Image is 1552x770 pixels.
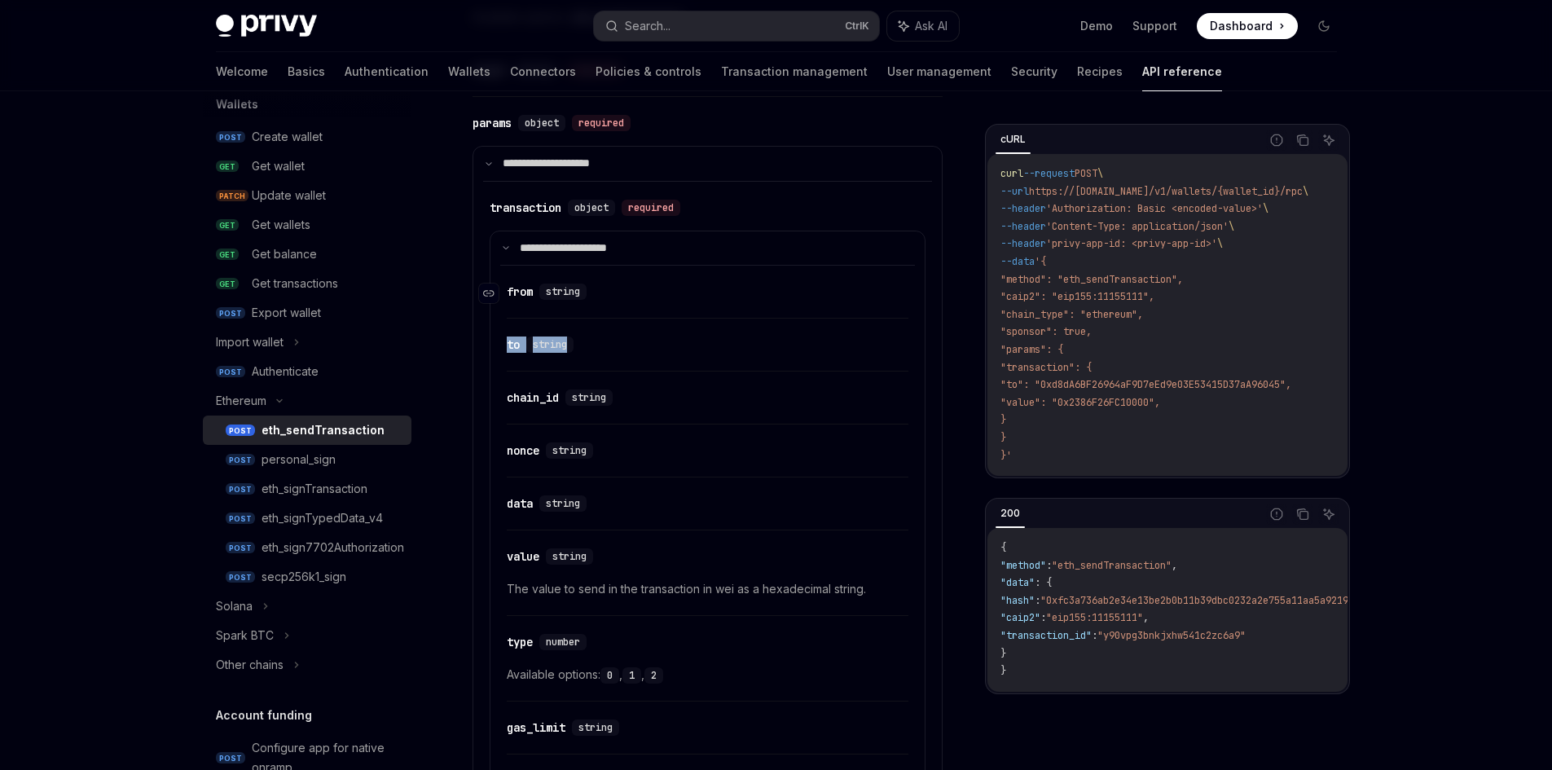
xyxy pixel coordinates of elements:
[216,706,312,725] h5: Account funding
[479,277,507,310] a: Navigate to header
[1143,611,1149,624] span: ,
[203,504,411,533] a: POSTeth_signTypedData_v4
[1000,413,1006,426] span: }
[1035,576,1052,589] span: : {
[490,200,561,216] div: transaction
[1311,13,1337,39] button: Toggle dark mode
[572,115,631,131] div: required
[1000,647,1006,660] span: }
[1000,308,1143,321] span: "chain_type": "ethereum",
[262,420,385,440] div: eth_sendTransaction
[594,11,879,41] button: Search...CtrlK
[1000,396,1160,409] span: "value": "0x2386F26FC10000",
[1052,559,1172,572] span: "eth_sendTransaction"
[1046,237,1217,250] span: 'privy-app-id: <privy-app-id>'
[1292,130,1313,151] button: Copy the contents from the code block
[1075,167,1097,180] span: POST
[203,298,411,328] a: POSTExport wallet
[216,752,245,764] span: POST
[1000,185,1029,198] span: --url
[203,181,411,210] a: PATCHUpdate wallet
[625,16,670,36] div: Search...
[996,504,1025,523] div: 200
[203,445,411,474] a: POSTpersonal_sign
[533,338,567,351] span: string
[507,634,533,650] div: type
[1011,52,1057,91] a: Security
[507,337,520,353] div: to
[572,391,606,404] span: string
[448,52,490,91] a: Wallets
[546,285,580,298] span: string
[510,52,576,91] a: Connectors
[546,497,580,510] span: string
[1046,202,1263,215] span: 'Authorization: Basic <encoded-value>'
[252,303,321,323] div: Export wallet
[507,442,539,459] div: nonce
[1000,273,1183,286] span: "method": "eth_sendTransaction",
[216,307,245,319] span: POST
[1000,594,1035,607] span: "hash"
[1263,202,1268,215] span: \
[1035,255,1046,268] span: '{
[1040,611,1046,624] span: :
[1172,559,1177,572] span: ,
[1000,343,1063,356] span: "params": {
[203,152,411,181] a: GETGet wallet
[1000,431,1006,444] span: }
[1210,18,1273,34] span: Dashboard
[1000,237,1046,250] span: --header
[507,495,533,512] div: data
[1217,237,1223,250] span: \
[252,186,326,205] div: Update wallet
[216,52,268,91] a: Welcome
[203,240,411,269] a: GETGet balance
[216,249,239,261] span: GET
[1000,255,1035,268] span: --data
[1000,449,1012,462] span: }'
[203,269,411,298] a: GETGet transactions
[262,450,336,469] div: personal_sign
[216,366,245,378] span: POST
[578,721,613,734] span: string
[226,513,255,525] span: POST
[552,444,587,457] span: string
[1266,504,1287,525] button: Report incorrect code
[1142,52,1222,91] a: API reference
[1097,167,1103,180] span: \
[507,548,539,565] div: value
[216,131,245,143] span: POST
[552,550,587,563] span: string
[226,571,255,583] span: POST
[216,655,284,675] div: Other chains
[721,52,868,91] a: Transaction management
[1040,594,1428,607] span: "0xfc3a736ab2e34e13be2b0b11b39dbc0232a2e755a11aa5a9219890d3b2c6c7d8"
[1097,629,1246,642] span: "y90vpg3bnkjxhw541c2zc6a9"
[216,190,248,202] span: PATCH
[262,479,367,499] div: eth_signTransaction
[1318,504,1339,525] button: Ask AI
[226,425,255,437] span: POST
[203,474,411,504] a: POSTeth_signTransaction
[345,52,429,91] a: Authentication
[216,161,239,173] span: GET
[1266,130,1287,151] button: Report incorrect code
[1292,504,1313,525] button: Copy the contents from the code block
[1000,576,1035,589] span: "data"
[252,156,305,176] div: Get wallet
[1197,13,1298,39] a: Dashboard
[1000,629,1092,642] span: "transaction_id"
[845,20,869,33] span: Ctrl K
[1000,167,1023,180] span: curl
[1000,559,1046,572] span: "method"
[1035,594,1040,607] span: :
[622,667,641,684] code: 1
[226,483,255,495] span: POST
[252,274,338,293] div: Get transactions
[1229,220,1234,233] span: \
[216,626,274,645] div: Spark BTC
[622,200,680,216] div: required
[1023,167,1075,180] span: --request
[596,52,701,91] a: Policies & controls
[1132,18,1177,34] a: Support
